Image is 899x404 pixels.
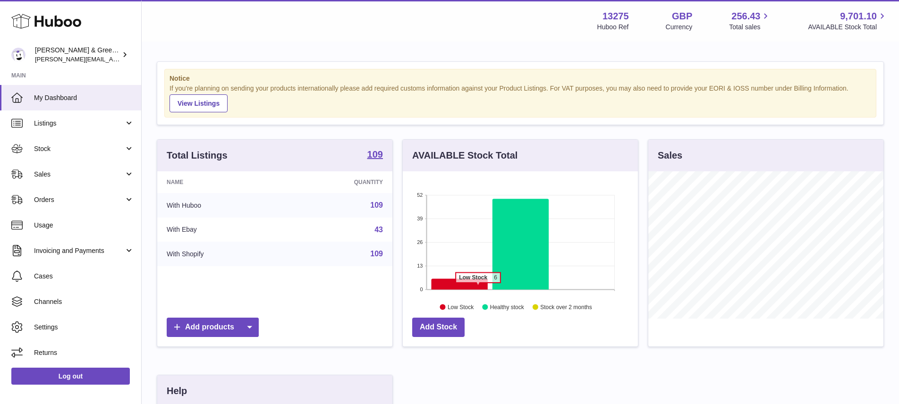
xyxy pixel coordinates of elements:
a: 109 [367,150,383,161]
span: Usage [34,221,134,230]
span: Sales [34,170,124,179]
span: Cases [34,272,134,281]
strong: 109 [367,150,383,159]
img: ellen@bluebadgecompany.co.uk [11,48,25,62]
div: Currency [666,23,693,32]
a: 43 [374,226,383,234]
div: [PERSON_NAME] & Green Ltd [35,46,120,64]
text: 52 [417,192,423,198]
td: With Ebay [157,218,284,242]
span: Channels [34,297,134,306]
h3: Sales [658,149,682,162]
text: 0 [420,286,423,292]
a: View Listings [170,94,228,112]
a: Add products [167,318,259,337]
span: Orders [34,195,124,204]
a: 109 [370,250,383,258]
h3: Help [167,385,187,397]
a: Log out [11,368,130,385]
h3: Total Listings [167,149,228,162]
h3: AVAILABLE Stock Total [412,149,517,162]
span: Total sales [729,23,771,32]
text: Healthy stock [490,303,525,310]
a: 109 [370,201,383,209]
td: With Shopify [157,242,284,266]
span: 256.43 [731,10,760,23]
text: 39 [417,216,423,221]
a: Add Stock [412,318,465,337]
tspan: Low Stock [459,274,487,281]
text: Stock over 2 months [540,303,592,310]
th: Name [157,171,284,193]
tspan: 6 [494,274,497,281]
span: Settings [34,323,134,332]
strong: 13275 [602,10,629,23]
strong: Notice [170,74,871,83]
text: 13 [417,263,423,269]
span: 9,701.10 [840,10,877,23]
span: My Dashboard [34,93,134,102]
td: With Huboo [157,193,284,218]
span: AVAILABLE Stock Total [808,23,888,32]
a: 9,701.10 AVAILABLE Stock Total [808,10,888,32]
strong: GBP [672,10,692,23]
span: Stock [34,144,124,153]
a: 256.43 Total sales [729,10,771,32]
span: [PERSON_NAME][EMAIL_ADDRESS][DOMAIN_NAME] [35,55,189,63]
text: 26 [417,239,423,245]
span: Returns [34,348,134,357]
span: Invoicing and Payments [34,246,124,255]
th: Quantity [284,171,392,193]
text: Low Stock [448,303,474,310]
span: Listings [34,119,124,128]
div: If you're planning on sending your products internationally please add required customs informati... [170,84,871,112]
div: Huboo Ref [597,23,629,32]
